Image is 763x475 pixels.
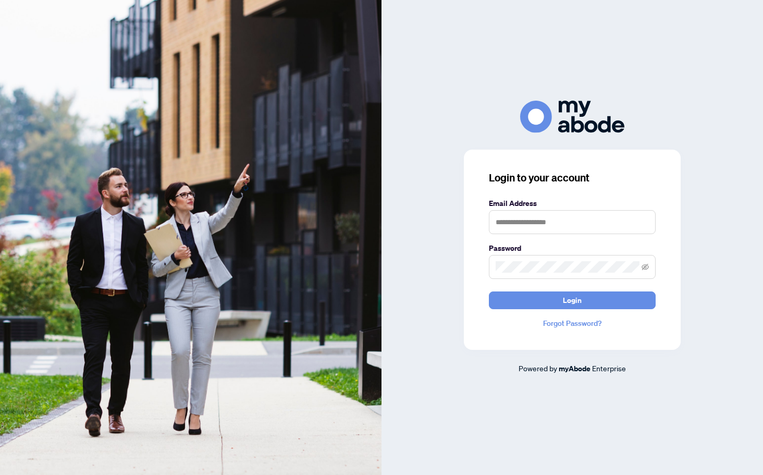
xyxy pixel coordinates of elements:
[520,101,624,132] img: ma-logo
[592,363,626,373] span: Enterprise
[489,198,656,209] label: Email Address
[519,363,557,373] span: Powered by
[642,263,649,271] span: eye-invisible
[559,363,590,374] a: myAbode
[489,318,656,329] a: Forgot Password?
[489,242,656,254] label: Password
[489,170,656,185] h3: Login to your account
[563,292,582,309] span: Login
[489,291,656,309] button: Login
